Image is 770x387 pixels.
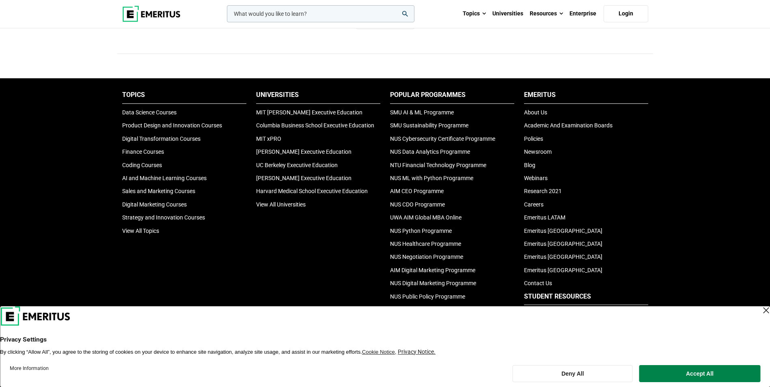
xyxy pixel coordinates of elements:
[256,188,368,194] a: Harvard Medical School Executive Education
[390,188,444,194] a: AIM CEO Programme
[122,162,162,168] a: Coding Courses
[122,135,201,142] a: Digital Transformation Courses
[524,228,602,234] a: Emeritus [GEOGRAPHIC_DATA]
[122,148,164,155] a: Finance Courses
[524,162,535,168] a: Blog
[227,5,414,22] input: woocommerce-product-search-field-0
[390,228,452,234] a: NUS Python Programme
[390,293,465,300] a: NUS Public Policy Programme
[390,175,473,181] a: NUS ML with Python Programme
[390,254,463,260] a: NUS Negotiation Programme
[390,241,461,247] a: NUS Healthcare Programme
[524,188,562,194] a: Research 2021
[122,188,195,194] a: Sales and Marketing Courses
[604,5,648,22] a: Login
[256,122,374,129] a: Columbia Business School Executive Education
[390,280,476,286] a: NUS Digital Marketing Programme
[524,109,547,116] a: About Us
[256,148,352,155] a: [PERSON_NAME] Executive Education
[524,241,602,247] a: Emeritus [GEOGRAPHIC_DATA]
[524,175,548,181] a: Webinars
[256,162,338,168] a: UC Berkeley Executive Education
[390,214,462,221] a: UWA AIM Global MBA Online
[390,148,470,155] a: NUS Data Analytics Programme
[122,228,159,234] a: View All Topics
[256,135,281,142] a: MIT xPRO
[390,135,495,142] a: NUS Cybersecurity Certificate Programme
[524,254,602,260] a: Emeritus [GEOGRAPHIC_DATA]
[524,214,565,221] a: Emeritus LATAM
[122,122,222,129] a: Product Design and Innovation Courses
[524,267,602,273] a: Emeritus [GEOGRAPHIC_DATA]
[524,122,613,129] a: Academic And Examination Boards
[256,175,352,181] a: [PERSON_NAME] Executive Education
[256,109,362,116] a: MIT [PERSON_NAME] Executive Education
[122,201,187,208] a: Digital Marketing Courses
[524,148,552,155] a: Newsroom
[524,135,543,142] a: Policies
[256,201,306,208] a: View All Universities
[122,109,177,116] a: Data Science Courses
[390,201,445,208] a: NUS CDO Programme
[390,109,454,116] a: SMU AI & ML Programme
[390,267,475,273] a: AIM Digital Marketing Programme
[524,201,544,208] a: Careers
[122,214,205,221] a: Strategy and Innovation Courses
[122,175,207,181] a: AI and Machine Learning Courses
[524,280,552,286] a: Contact Us
[390,162,486,168] a: NTU Financial Technology Programme
[390,122,468,129] a: SMU Sustainability Programme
